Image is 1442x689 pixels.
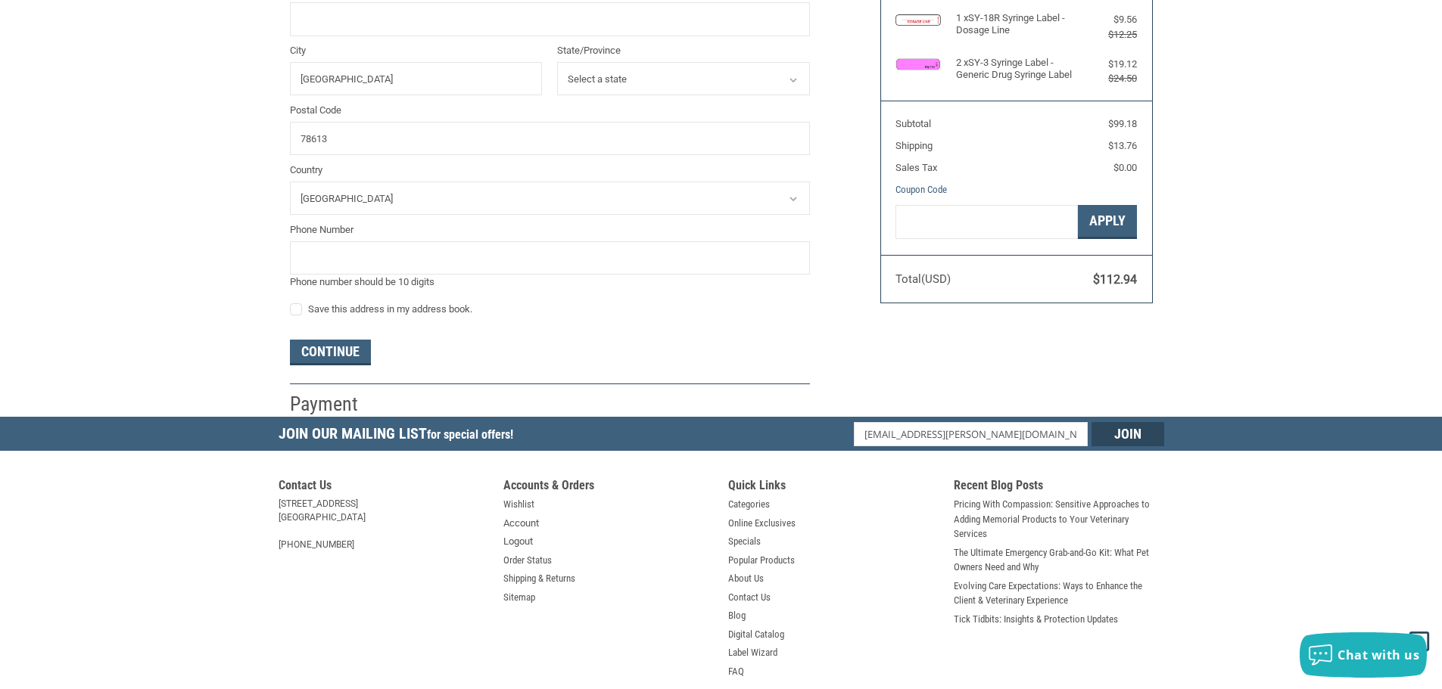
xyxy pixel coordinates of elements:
span: Total (USD) [895,272,951,286]
button: Apply [1078,205,1137,239]
h5: Join Our Mailing List [279,417,521,455]
span: $13.76 [1108,140,1137,151]
label: Save this address in my address book. [290,303,810,315]
a: Account [503,516,539,531]
a: Pricing With Compassion: Sensitive Approaches to Adding Memorial Products to Your Veterinary Serv... [954,497,1164,542]
h5: Accounts & Orders [503,478,714,497]
a: Shipping & Returns [503,571,575,586]
span: Sales Tax [895,162,937,173]
label: State/Province [557,43,810,58]
span: $0.00 [1113,162,1137,173]
span: Subtotal [895,118,931,129]
div: $19.12 [1076,57,1137,72]
span: $112.94 [1093,272,1137,287]
a: Logout [503,534,533,549]
a: Tick Tidbits: Insights & Protection Updates [954,612,1118,627]
span: $99.18 [1108,118,1137,129]
span: Chat with us [1338,647,1419,663]
a: Coupon Code [895,184,947,195]
h4: 1 x SY-18R Syringe Label - Dosage Line [956,12,1073,37]
label: Phone Number [290,222,810,237]
button: Continue [290,340,371,365]
label: City [290,43,543,58]
a: Online Exclusives [728,516,796,531]
a: Sitemap [503,590,535,605]
h5: Quick Links [728,478,939,497]
h5: Recent Blog Posts [954,478,1164,497]
a: The Ultimate Emergency Grab-and-Go Kit: What Pet Owners Need and Why [954,545,1164,575]
a: Label Wizard [728,645,777,660]
a: Specials [728,534,761,549]
h5: Contact Us [279,478,489,497]
a: Popular Products [728,553,795,568]
div: Phone number should be 10 digits [290,275,810,290]
a: Evolving Care Expectations: Ways to Enhance the Client & Veterinary Experience [954,579,1164,608]
input: Email [854,422,1088,446]
div: $12.25 [1076,27,1137,42]
a: Categories [728,497,770,512]
a: Digital Catalog [728,627,784,642]
h4: 2 x SY-3 Syringe Label - Generic Drug Syringe Label [956,57,1073,82]
span: Shipping [895,140,933,151]
a: Contact Us [728,590,771,605]
a: Wishlist [503,497,534,512]
label: Country [290,163,810,178]
button: Chat with us [1300,632,1427,678]
input: Gift Certificate or Coupon Code [895,205,1078,239]
div: $24.50 [1076,71,1137,86]
div: $9.56 [1076,12,1137,27]
a: About Us [728,571,764,586]
label: Postal Code [290,103,810,118]
span: for special offers! [427,427,513,442]
a: Order Status [503,553,552,568]
a: FAQ [728,664,744,679]
input: Join [1092,422,1164,446]
address: [STREET_ADDRESS] [GEOGRAPHIC_DATA] [PHONE_NUMBER] [279,497,489,551]
h2: Payment [290,392,378,417]
a: Blog [728,608,746,623]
